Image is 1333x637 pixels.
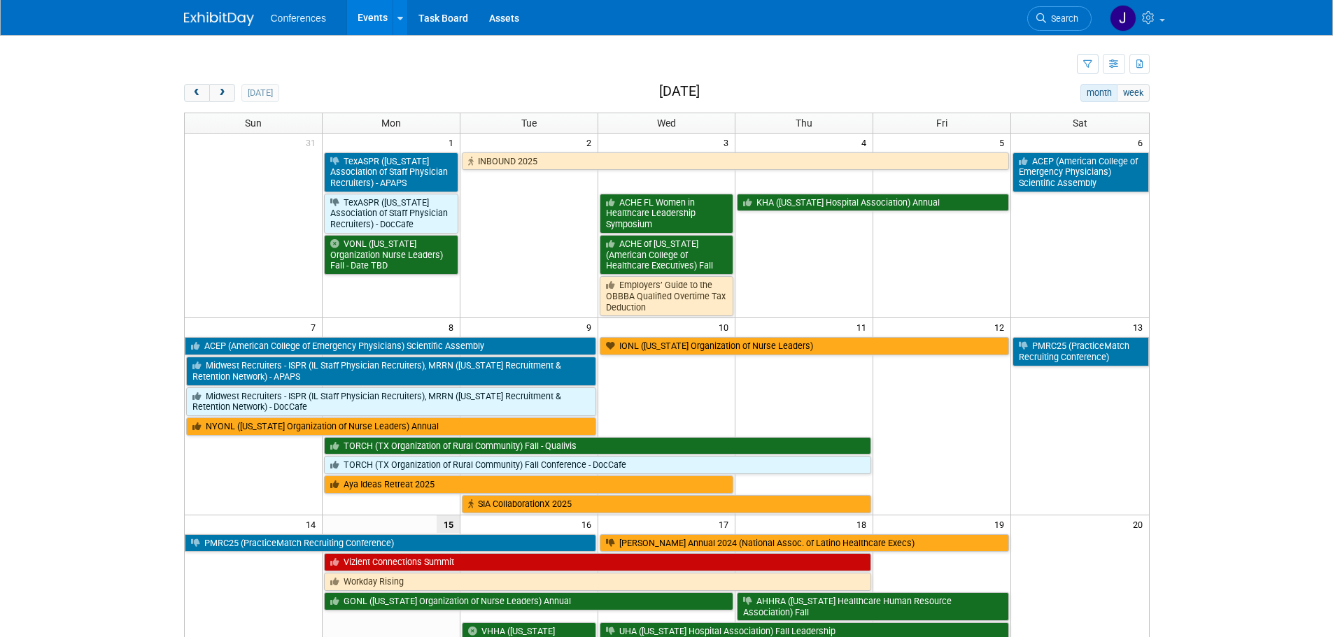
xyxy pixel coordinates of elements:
[1131,515,1149,533] span: 20
[324,456,871,474] a: TORCH (TX Organization of Rural Community) Fall Conference - DocCafe
[324,475,734,494] a: Aya Ideas Retreat 2025
[936,117,947,129] span: Fri
[585,134,598,151] span: 2
[462,152,1009,171] a: INBOUND 2025
[245,117,262,129] span: Sun
[737,592,1009,621] a: AHHRA ([US_STATE] Healthcare Human Resource Association) Fall
[186,417,596,436] a: NYONL ([US_STATE] Organization of Nurse Leaders) Annual
[600,194,734,234] a: ACHE FL Women in Healthcare Leadership Symposium
[737,194,1009,212] a: KHA ([US_STATE] Hospital Association) Annual
[717,318,735,336] span: 10
[309,318,322,336] span: 7
[324,194,458,234] a: TexASPR ([US_STATE] Association of Staff Physician Recruiters) - DocCafe
[1080,84,1117,102] button: month
[600,276,734,316] a: Employers’ Guide to the OBBBA Qualified Overtime Tax Deduction
[209,84,235,102] button: next
[304,515,322,533] span: 14
[998,134,1010,151] span: 5
[1013,337,1148,366] a: PMRC25 (PracticeMatch Recruiting Conference)
[600,534,1010,552] a: [PERSON_NAME] Annual 2024 (National Assoc. of Latino Healthcare Execs)
[462,495,872,513] a: SIA CollaborationX 2025
[717,515,735,533] span: 17
[184,84,210,102] button: prev
[324,437,871,455] a: TORCH (TX Organization of Rural Community) Fall - Qualivis
[600,337,1010,355] a: IONL ([US_STATE] Organization of Nurse Leaders)
[437,515,460,533] span: 15
[1073,117,1087,129] span: Sat
[1110,5,1136,31] img: Jenny Clavero
[447,134,460,151] span: 1
[324,573,871,591] a: Workday Rising
[304,134,322,151] span: 31
[659,84,700,99] h2: [DATE]
[1117,84,1149,102] button: week
[381,117,401,129] span: Mon
[185,534,596,552] a: PMRC25 (PracticeMatch Recruiting Conference)
[1027,6,1092,31] a: Search
[600,235,734,275] a: ACHE of [US_STATE] (American College of Healthcare Executives) Fall
[521,117,537,129] span: Tue
[186,387,596,416] a: Midwest Recruiters - ISPR (IL Staff Physician Recruiters), MRRN ([US_STATE] Recruitment & Retenti...
[585,318,598,336] span: 9
[447,318,460,336] span: 8
[860,134,873,151] span: 4
[1136,134,1149,151] span: 6
[722,134,735,151] span: 3
[184,12,254,26] img: ExhibitDay
[324,235,458,275] a: VONL ([US_STATE] Organization Nurse Leaders) Fall - Date TBD
[324,553,871,571] a: Vizient Connections Summit
[186,357,596,385] a: Midwest Recruiters - ISPR (IL Staff Physician Recruiters), MRRN ([US_STATE] Recruitment & Retenti...
[657,117,676,129] span: Wed
[855,515,873,533] span: 18
[324,592,734,610] a: GONL ([US_STATE] Organization of Nurse Leaders) Annual
[855,318,873,336] span: 11
[1131,318,1149,336] span: 13
[1013,152,1148,192] a: ACEP (American College of Emergency Physicians) Scientific Assembly
[580,515,598,533] span: 16
[1046,13,1078,24] span: Search
[324,152,458,192] a: TexASPR ([US_STATE] Association of Staff Physician Recruiters) - APAPS
[796,117,812,129] span: Thu
[185,337,596,355] a: ACEP (American College of Emergency Physicians) Scientific Assembly
[271,13,326,24] span: Conferences
[993,515,1010,533] span: 19
[993,318,1010,336] span: 12
[241,84,278,102] button: [DATE]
